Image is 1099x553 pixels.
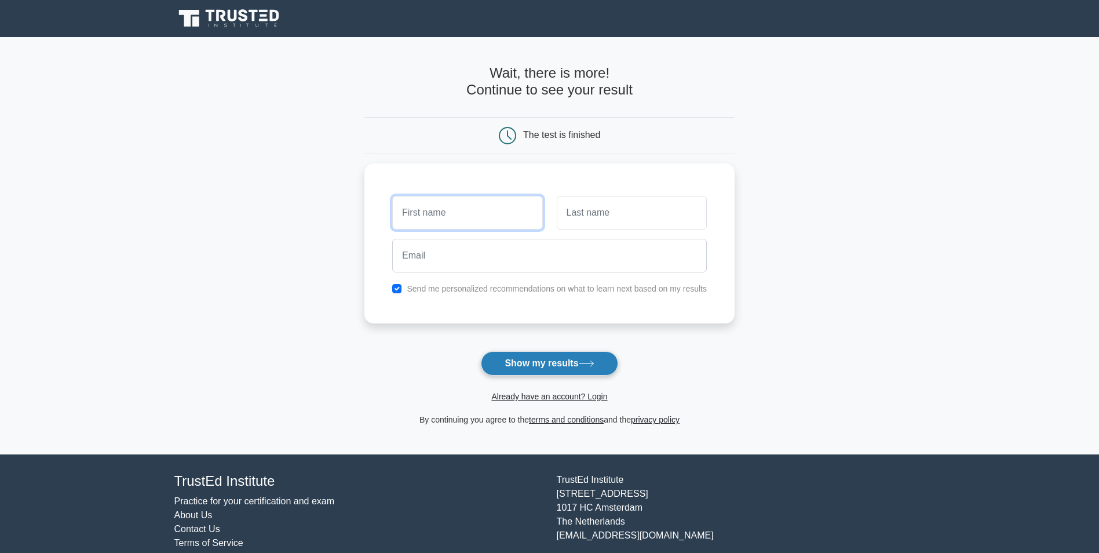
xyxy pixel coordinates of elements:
[529,415,604,424] a: terms and conditions
[481,351,618,376] button: Show my results
[631,415,680,424] a: privacy policy
[174,510,213,520] a: About Us
[357,413,742,427] div: By continuing you agree to the and the
[392,196,542,230] input: First name
[491,392,607,401] a: Already have an account? Login
[174,496,335,506] a: Practice for your certification and exam
[392,239,707,272] input: Email
[174,538,243,548] a: Terms of Service
[523,130,600,140] div: The test is finished
[407,284,707,293] label: Send me personalized recommendations on what to learn next based on my results
[364,65,735,99] h4: Wait, there is more! Continue to see your result
[557,196,707,230] input: Last name
[174,524,220,534] a: Contact Us
[174,473,543,490] h4: TrustEd Institute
